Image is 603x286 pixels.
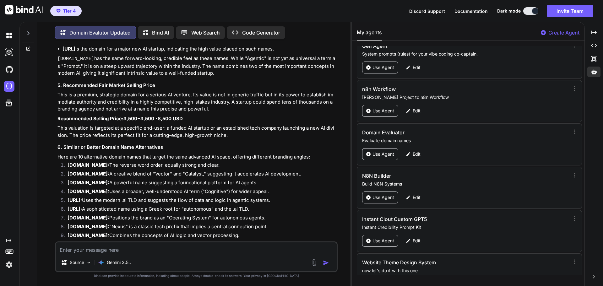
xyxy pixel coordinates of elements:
[362,85,506,93] h3: n8n Workflow
[4,81,14,92] img: cloudideIcon
[362,181,567,187] p: Build N8N Systems
[55,273,338,278] p: Bind can provide inaccurate information, including about people. Always double-check its answers....
[68,188,109,194] strong: [DOMAIN_NAME]:
[547,5,593,17] button: Invite Team
[128,116,137,121] mn: 500
[362,94,567,100] p: [PERSON_NAME] Project to n8n Workflow
[68,162,109,168] strong: [DOMAIN_NAME]:
[57,55,336,77] p: has the same forward-looking, credible feel as these names. While "Agentic" is not yet as univers...
[372,238,394,244] p: Use Agent
[497,8,521,14] span: Dark mode
[57,56,94,62] code: [DOMAIN_NAME]
[57,144,336,151] h3: 6. Similar or Better Domain Name Alternatives
[413,64,421,71] p: Edit
[357,29,382,40] button: My agents
[57,91,336,113] p: This is a premium, strategic domain for a serious AI venture. Its value is not in generic traffic...
[362,172,506,180] h3: N8N Builder
[4,259,14,270] img: settings
[311,259,318,266] img: attachment
[409,8,445,14] button: Discord Support
[548,29,579,36] p: Create Agent
[372,64,394,71] p: Use Agent
[68,206,82,212] strong: [URL]:
[62,214,336,223] li: Positions the brand as an "Operating System" for autonomous agents.
[62,241,336,250] li: A great name for a company focused on research and development.
[62,197,336,206] li: Uses the modern .ai TLD and suggests the flow of data and logic in agentic systems.
[62,170,336,179] li: A creative blend of "Vector" and "Catalyst," suggesting it accelerates AI development.
[137,116,140,121] mo: −
[4,64,14,75] img: githubDark
[86,260,91,265] img: Pick Models
[62,232,336,241] li: Combines the concepts of AI logic and vector processing.
[372,108,394,114] p: Use Agent
[57,125,336,139] p: This valuation is targeted at a specific end-user: a funded AI startup or an established tech com...
[107,259,131,266] p: Gemini 2.5..
[362,267,567,274] p: now let's do it with this one
[362,129,506,136] h3: Domain Evaluator
[62,46,336,53] li: is the domain for a major new AI startup, indicating the high value placed on such names.
[50,6,82,16] button: premiumTier 4
[152,29,169,36] p: Bind AI
[413,238,421,244] p: Edit
[454,8,488,14] button: Documentation
[62,223,336,232] li: "Nexus" is a classic tech prefix that implies a central connection point.
[69,29,131,36] p: Domain Evalutor Updated
[98,259,104,266] img: Gemini 2.5 Pro
[68,171,109,177] strong: [DOMAIN_NAME]:
[191,29,220,36] p: Web Search
[57,82,336,89] h3: 5. Recommended Fair Market Selling Price
[68,241,109,247] strong: [DOMAIN_NAME]:
[123,116,127,121] mn: 3
[70,259,84,266] p: Source
[68,232,109,238] strong: [DOMAIN_NAME]:
[62,179,336,188] li: A powerful name suggesting a foundational platform for AI agents.
[68,215,109,221] strong: [DOMAIN_NAME]:
[362,224,567,230] p: Instant Credibility Prompt Kit
[413,194,421,201] p: Edit
[362,138,567,144] p: Evaluate domain names
[68,197,82,203] strong: [URL]:
[68,180,109,186] strong: [DOMAIN_NAME]:
[372,151,394,157] p: Use Agent
[63,8,76,14] span: Tier 4
[362,215,506,223] h3: Instant Clout Custom GPT5
[57,116,183,121] strong: Recommended Selling Price: 8,500 USD
[56,9,61,13] img: premium
[413,108,421,114] p: Edit
[362,259,506,266] h3: Website Theme Design System
[127,116,128,121] mo: ,
[68,224,109,229] strong: [DOMAIN_NAME]:
[57,154,336,161] p: Here are 10 alternative domain names that target the same advanced AI space, offering different b...
[62,206,336,214] li: A sophisticated name using a Greek root for "autonomous" and the .ai TLD.
[362,42,506,50] h3: Gen Agent
[242,29,280,36] p: Code Generator
[62,162,336,170] li: The reverse word order, equally strong and clear.
[62,46,75,52] strong: [URL]
[4,30,14,41] img: darkChat
[413,151,421,157] p: Edit
[372,194,394,201] p: Use Agent
[4,47,14,58] img: darkAi-studio
[5,5,43,14] img: Bind AI
[362,51,567,57] p: System prompts (rules) for your vibe coding co-captain.
[62,188,336,197] li: Uses a broader, well-understood AI term ("Cognitive") for wider appeal.
[323,260,329,266] img: icon
[140,116,158,121] annotation: 3,500 -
